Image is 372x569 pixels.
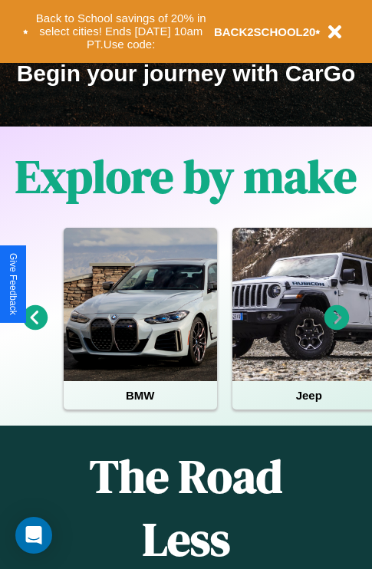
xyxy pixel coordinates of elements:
h4: BMW [64,381,217,409]
h1: Explore by make [15,145,357,208]
b: BACK2SCHOOL20 [214,25,316,38]
div: Open Intercom Messenger [15,517,52,554]
button: Back to School savings of 20% in select cities! Ends [DATE] 10am PT.Use code: [28,8,214,55]
div: Give Feedback [8,253,18,315]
